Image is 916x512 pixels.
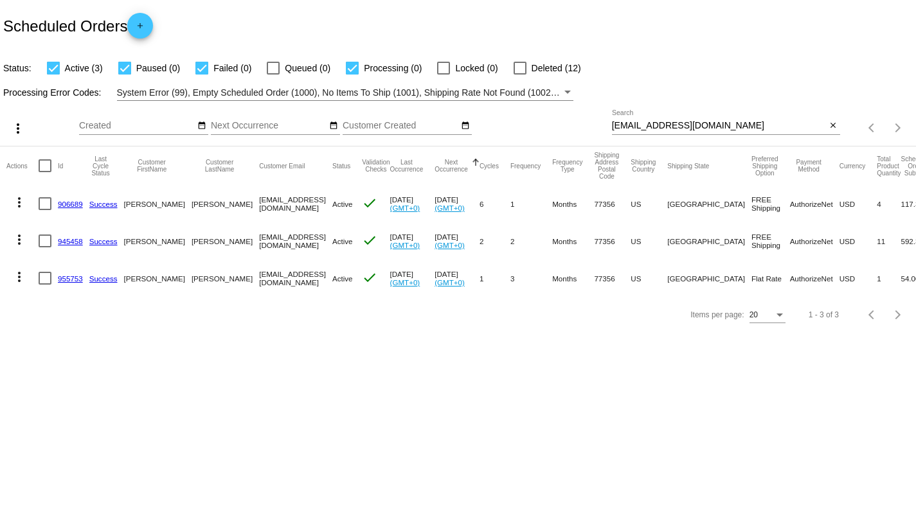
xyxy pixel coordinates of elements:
button: Change sorting for CustomerFirstName [124,159,180,173]
mat-cell: Months [552,222,594,260]
mat-cell: Months [552,185,594,222]
input: Next Occurrence [211,121,327,131]
mat-cell: AuthorizeNet [790,185,840,222]
a: (GMT+0) [435,241,465,249]
mat-cell: USD [840,185,877,222]
mat-cell: [EMAIL_ADDRESS][DOMAIN_NAME] [259,222,332,260]
mat-cell: 6 [480,185,510,222]
mat-cell: AuthorizeNet [790,260,840,297]
span: Active [332,200,353,208]
mat-cell: AuthorizeNet [790,222,840,260]
mat-cell: US [631,222,667,260]
mat-cell: [GEOGRAPHIC_DATA] [667,185,751,222]
a: Success [89,237,118,245]
mat-header-cell: Validation Checks [362,146,390,185]
button: Change sorting for FrequencyType [552,159,582,173]
mat-icon: add [132,21,148,37]
input: Search [612,121,827,131]
mat-cell: USD [840,260,877,297]
mat-cell: [DATE] [435,185,480,222]
input: Created [79,121,195,131]
mat-cell: 11 [877,222,901,260]
mat-cell: 3 [510,260,552,297]
a: (GMT+0) [390,241,420,249]
span: Failed (0) [213,60,251,76]
button: Change sorting for Frequency [510,162,541,170]
mat-cell: [PERSON_NAME] [192,222,259,260]
button: Change sorting for NextOccurrenceUtc [435,159,468,173]
mat-icon: more_vert [12,195,27,210]
mat-icon: check [362,195,377,211]
mat-cell: US [631,260,667,297]
a: Success [89,274,118,283]
mat-cell: [DATE] [390,185,435,222]
div: 1 - 3 of 3 [809,310,839,319]
button: Change sorting for CustomerLastName [192,159,247,173]
mat-icon: more_vert [12,232,27,247]
mat-cell: 2 [480,222,510,260]
a: 906689 [58,200,83,208]
mat-cell: [PERSON_NAME] [124,185,192,222]
button: Change sorting for ShippingState [667,162,709,170]
mat-cell: Flat Rate [751,260,790,297]
button: Next page [885,302,911,328]
button: Change sorting for PreferredShippingOption [751,155,778,177]
button: Change sorting for ShippingCountry [631,159,656,173]
mat-cell: 77356 [594,222,631,260]
mat-select: Filter by Processing Error Codes [117,85,573,101]
button: Change sorting for CurrencyIso [840,162,866,170]
a: (GMT+0) [390,278,420,287]
mat-cell: [DATE] [390,260,435,297]
mat-icon: date_range [461,121,470,131]
mat-cell: 1 [510,185,552,222]
span: Active [332,237,353,245]
h2: Scheduled Orders [3,13,153,39]
button: Change sorting for CustomerEmail [259,162,305,170]
mat-icon: more_vert [10,121,26,136]
mat-cell: [GEOGRAPHIC_DATA] [667,222,751,260]
mat-cell: 1 [877,260,901,297]
mat-icon: more_vert [12,269,27,285]
button: Previous page [859,115,885,141]
span: Deleted (12) [532,60,581,76]
span: Processing Error Codes: [3,87,102,98]
mat-cell: [EMAIL_ADDRESS][DOMAIN_NAME] [259,185,332,222]
a: 945458 [58,237,83,245]
span: Active (3) [65,60,103,76]
mat-cell: [PERSON_NAME] [124,222,192,260]
span: Status: [3,63,31,73]
span: Processing (0) [364,60,422,76]
a: Success [89,200,118,208]
button: Change sorting for Status [332,162,350,170]
button: Next page [885,115,911,141]
mat-cell: [EMAIL_ADDRESS][DOMAIN_NAME] [259,260,332,297]
mat-cell: Months [552,260,594,297]
a: (GMT+0) [390,204,420,212]
mat-cell: FREE Shipping [751,222,790,260]
mat-cell: [DATE] [435,222,480,260]
mat-cell: 1 [480,260,510,297]
span: Paused (0) [136,60,180,76]
span: Active [332,274,353,283]
mat-cell: [GEOGRAPHIC_DATA] [667,260,751,297]
mat-cell: 77356 [594,185,631,222]
mat-cell: [DATE] [390,222,435,260]
input: Customer Created [343,121,458,131]
mat-cell: 2 [510,222,552,260]
button: Change sorting for Cycles [480,162,499,170]
button: Change sorting for ShippingPostcode [594,152,619,180]
span: 20 [750,310,758,319]
a: 955753 [58,274,83,283]
button: Change sorting for LastOccurrenceUtc [390,159,424,173]
a: (GMT+0) [435,278,465,287]
mat-cell: [PERSON_NAME] [124,260,192,297]
mat-icon: check [362,270,377,285]
button: Clear [827,119,840,133]
mat-cell: [DATE] [435,260,480,297]
button: Change sorting for PaymentMethod.Type [790,159,828,173]
button: Change sorting for LastProcessingCycleId [89,155,112,177]
mat-header-cell: Total Product Quantity [877,146,901,185]
a: (GMT+0) [435,204,465,212]
mat-header-cell: Actions [6,146,39,185]
mat-cell: [PERSON_NAME] [192,260,259,297]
